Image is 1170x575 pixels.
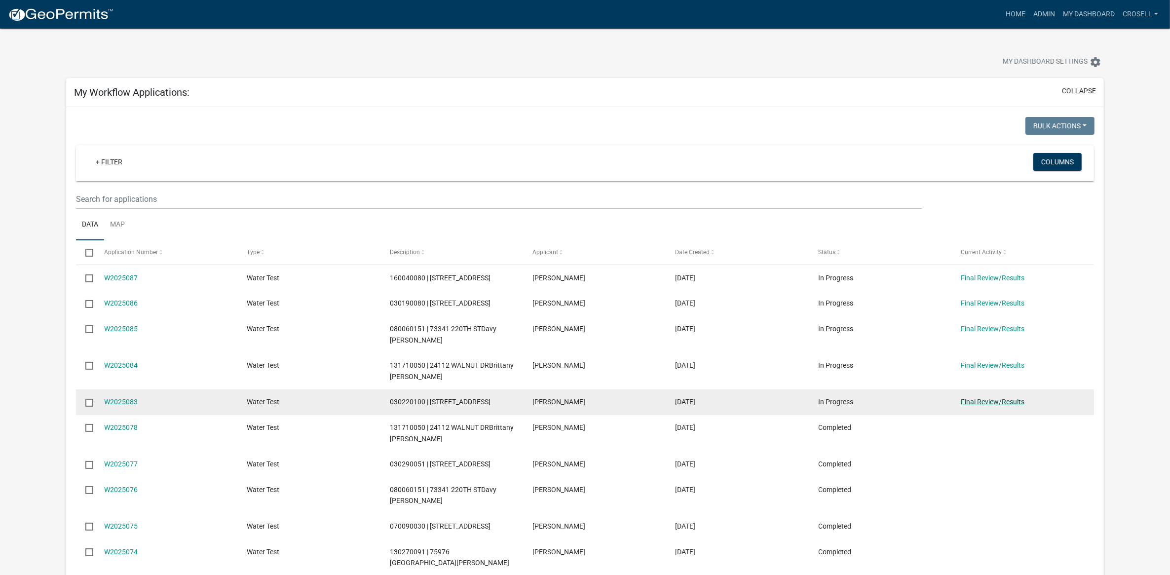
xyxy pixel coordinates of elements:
[961,325,1024,333] a: Final Review/Results
[818,274,853,282] span: In Progress
[390,423,514,443] span: 131710050 | 24112 WALNUT DRBrittany Lorenz
[104,249,158,256] span: Application Number
[104,274,138,282] a: W2025087
[532,460,585,468] span: Craig J. Rosell
[95,240,237,264] datatable-header-cell: Application Number
[532,361,585,369] span: Craig J. Rosell
[676,486,696,494] span: 08/28/2025
[1025,117,1095,135] button: Bulk Actions
[76,189,922,209] input: Search for applications
[104,522,138,530] a: W2025075
[818,249,835,256] span: Status
[532,249,558,256] span: Applicant
[1119,5,1162,24] a: crosell
[676,460,696,468] span: 08/28/2025
[532,548,585,556] span: Craig J. Rosell
[104,325,138,333] a: W2025085
[676,361,696,369] span: 09/10/2025
[390,486,496,505] span: 080060151 | 73341 220TH STDavy Villarreal
[809,240,951,264] datatable-header-cell: Status
[532,423,585,431] span: Craig J. Rosell
[1090,56,1101,68] i: settings
[247,398,279,406] span: Water Test
[676,299,696,307] span: 09/18/2025
[676,522,696,530] span: 08/19/2025
[390,460,491,468] span: 030290051 | 74608 110TH ST
[676,423,696,431] span: 09/02/2025
[76,209,104,241] a: Data
[104,299,138,307] a: W2025086
[951,240,1094,264] datatable-header-cell: Current Activity
[76,240,95,264] datatable-header-cell: Select
[247,361,279,369] span: Water Test
[961,361,1024,369] a: Final Review/Results
[818,398,853,406] span: In Progress
[247,299,279,307] span: Water Test
[104,486,138,494] a: W2025076
[390,548,509,567] span: 130270091 | 75976 230TH STZakry Krenz
[961,274,1024,282] a: Final Review/Results
[104,548,138,556] a: W2025074
[666,240,808,264] datatable-header-cell: Date Created
[818,325,853,333] span: In Progress
[818,361,853,369] span: In Progress
[390,249,420,256] span: Description
[247,325,279,333] span: Water Test
[247,249,260,256] span: Type
[237,240,380,264] datatable-header-cell: Type
[818,486,851,494] span: Completed
[1059,5,1119,24] a: My Dashboard
[676,249,710,256] span: Date Created
[74,86,189,98] h5: My Workflow Applications:
[818,548,851,556] span: Completed
[104,209,131,241] a: Map
[1003,56,1088,68] span: My Dashboard Settings
[961,249,1002,256] span: Current Activity
[390,325,496,344] span: 080060151 | 73341 220TH STDavy Villarreal
[532,299,585,307] span: Craig J. Rosell
[532,274,585,282] span: Craig J. Rosell
[676,325,696,333] span: 09/12/2025
[532,522,585,530] span: Craig J. Rosell
[247,460,279,468] span: Water Test
[961,299,1024,307] a: Final Review/Results
[390,361,514,381] span: 131710050 | 24112 WALNUT DRBrittany Lorenz
[104,423,138,431] a: W2025078
[676,548,696,556] span: 08/19/2025
[247,522,279,530] span: Water Test
[818,460,851,468] span: Completed
[380,240,523,264] datatable-header-cell: Description
[104,460,138,468] a: W2025077
[818,522,851,530] span: Completed
[961,398,1024,406] a: Final Review/Results
[995,52,1109,72] button: My Dashboard Settingssettings
[523,240,666,264] datatable-header-cell: Applicant
[247,548,279,556] span: Water Test
[676,274,696,282] span: 09/19/2025
[390,274,491,282] span: 160040080 | 33002 875TH AVE
[818,423,851,431] span: Completed
[390,299,491,307] span: 030190080 | 73260 125TH ST
[1029,5,1059,24] a: Admin
[532,325,585,333] span: Craig J. Rosell
[818,299,853,307] span: In Progress
[247,486,279,494] span: Water Test
[390,398,491,406] span: 030220100 | 76222 125TH ST
[532,486,585,494] span: Craig J. Rosell
[1062,86,1096,96] button: collapse
[247,423,279,431] span: Water Test
[1002,5,1029,24] a: Home
[1033,153,1082,171] button: Columns
[247,274,279,282] span: Water Test
[676,398,696,406] span: 09/09/2025
[88,153,130,171] a: + Filter
[104,398,138,406] a: W2025083
[390,522,491,530] span: 070090030 | 20620 816TH AVE
[104,361,138,369] a: W2025084
[532,398,585,406] span: Craig J. Rosell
